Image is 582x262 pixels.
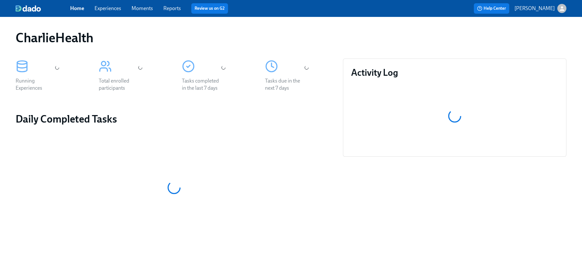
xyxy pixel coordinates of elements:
[16,112,333,125] h2: Daily Completed Tasks
[95,5,121,11] a: Experiences
[16,77,57,92] div: Running Experiences
[16,5,41,12] img: dado
[16,5,70,12] a: dado
[163,5,181,11] a: Reports
[474,3,509,14] button: Help Center
[99,77,140,92] div: Total enrolled participants
[182,77,223,92] div: Tasks completed in the last 7 days
[191,3,228,14] button: Review us on G2
[351,67,558,78] h3: Activity Log
[195,5,225,12] a: Review us on G2
[514,5,555,12] p: [PERSON_NAME]
[70,5,84,11] a: Home
[16,30,94,46] h1: CharlieHealth
[132,5,153,11] a: Moments
[514,4,566,13] button: [PERSON_NAME]
[265,77,307,92] div: Tasks due in the next 7 days
[477,5,506,12] span: Help Center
